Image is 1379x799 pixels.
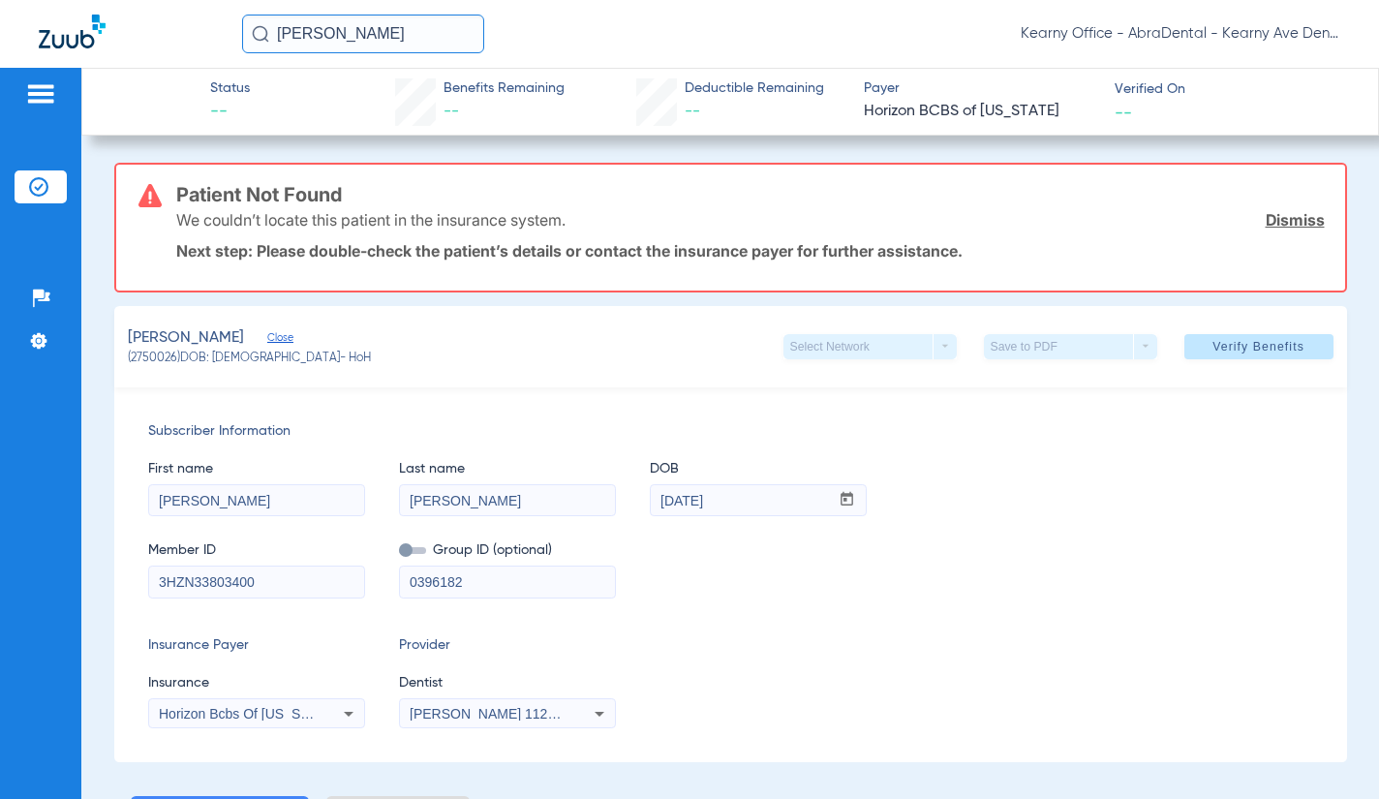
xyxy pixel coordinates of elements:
span: Insurance Payer [148,635,365,656]
span: [PERSON_NAME] 1124722202 [410,706,600,722]
img: error-icon [138,184,162,207]
p: We couldn’t locate this patient in the insurance system. [176,210,566,230]
span: [PERSON_NAME] [128,326,244,351]
span: First name [148,459,365,479]
span: Close [267,331,285,350]
span: (2750026) DOB: [DEMOGRAPHIC_DATA] - HoH [128,351,371,368]
span: Last name [399,459,616,479]
span: Benefits Remaining [444,78,565,99]
img: Search Icon [252,25,269,43]
span: Group ID (optional) [399,540,616,561]
h3: Patient Not Found [176,185,1325,204]
a: Dismiss [1266,210,1325,230]
span: Insurance [148,673,365,693]
span: Kearny Office - AbraDental - Kearny Ave Dental, LLC - Kearny General [1021,24,1340,44]
span: -- [444,104,459,119]
span: Dentist [399,673,616,693]
img: Zuub Logo [39,15,106,48]
img: hamburger-icon [25,82,56,106]
button: Open calendar [828,485,866,516]
span: Verified On [1115,79,1348,100]
span: Verify Benefits [1212,339,1304,354]
span: Payer [864,78,1097,99]
input: Search for patients [242,15,484,53]
span: -- [1115,102,1132,122]
span: -- [210,100,250,124]
iframe: Chat Widget [1282,706,1379,799]
span: Deductible Remaining [685,78,824,99]
span: Member ID [148,540,365,561]
span: Horizon BCBS of [US_STATE] [864,100,1097,124]
button: Verify Benefits [1184,334,1333,359]
span: -- [685,104,700,119]
p: Next step: Please double-check the patient’s details or contact the insurance payer for further a... [176,241,1325,261]
span: Status [210,78,250,99]
span: Horizon Bcbs Of [US_STATE] [159,706,337,722]
span: Subscriber Information [148,421,1313,442]
span: DOB [650,459,867,479]
span: Provider [399,635,616,656]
